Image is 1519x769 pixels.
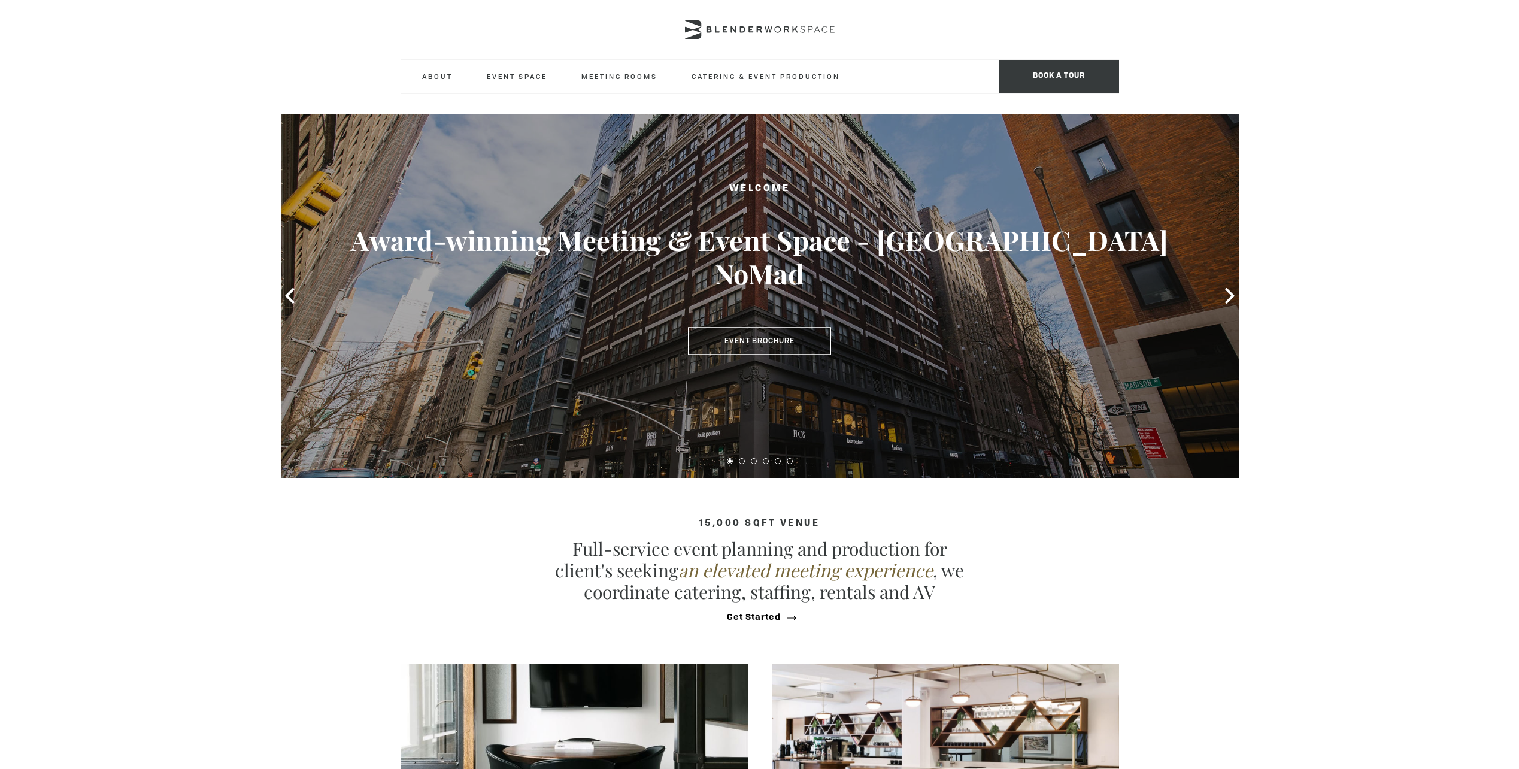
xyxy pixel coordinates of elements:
[572,60,667,93] a: Meeting Rooms
[688,327,831,355] a: Event Brochure
[401,519,1119,529] h4: 15,000 sqft venue
[329,181,1191,196] h2: Welcome
[550,538,969,603] p: Full-service event planning and production for client's seeking , we coordinate catering, staffin...
[678,558,933,582] em: an elevated meeting experience
[723,612,796,623] button: Get Started
[999,60,1119,93] span: Book a tour
[329,223,1191,290] h3: Award-winning Meeting & Event Space - [GEOGRAPHIC_DATA] NoMad
[682,60,850,93] a: Catering & Event Production
[413,60,462,93] a: About
[477,60,557,93] a: Event Space
[727,613,781,622] span: Get Started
